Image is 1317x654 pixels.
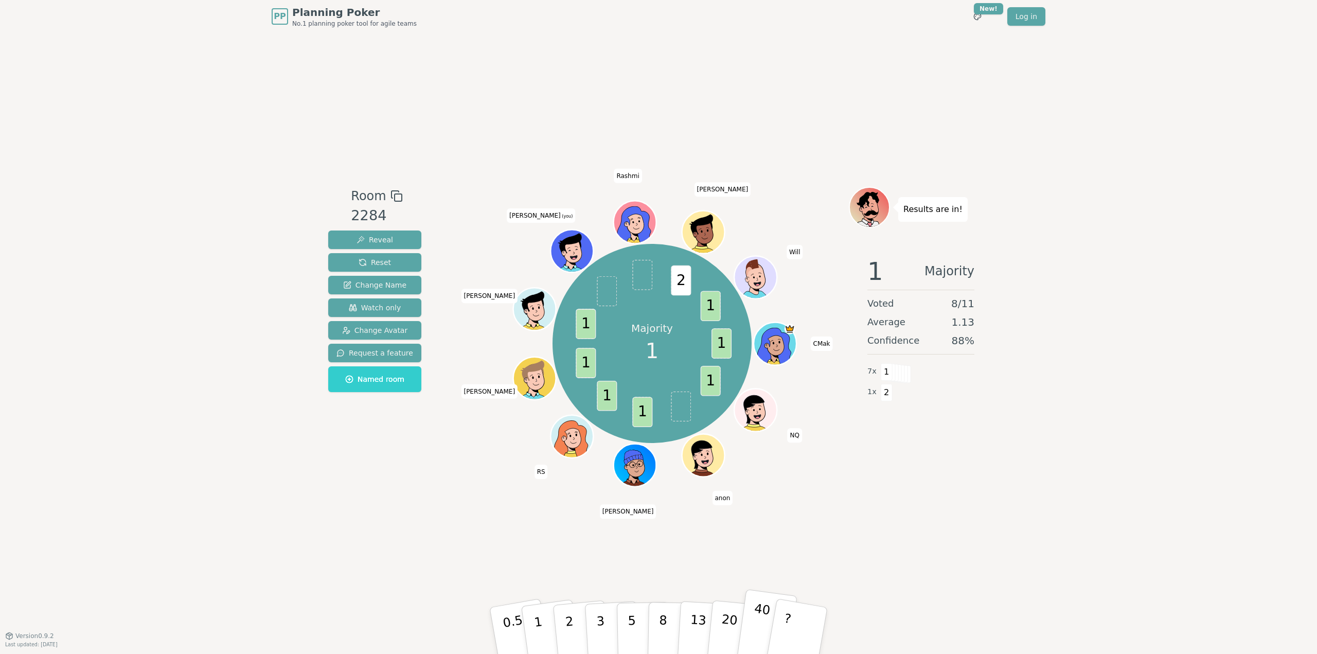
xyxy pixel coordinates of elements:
span: 1 [700,366,720,396]
span: 1 [576,348,596,378]
span: Click to change your name [535,465,548,479]
p: Majority [631,321,673,335]
span: PP [274,10,286,23]
span: (you) [561,214,573,218]
span: 1 [597,381,617,411]
span: Request a feature [336,348,413,358]
span: Version 0.9.2 [15,632,54,640]
button: Change Name [328,276,421,294]
span: Click to change your name [712,490,733,505]
p: Results are in! [903,202,963,217]
span: Click to change your name [811,337,833,351]
span: 1 [646,335,658,366]
span: Last updated: [DATE] [5,642,58,647]
a: PPPlanning PokerNo.1 planning poker tool for agile teams [272,5,417,28]
span: Click to change your name [787,244,803,259]
span: Click to change your name [461,289,518,303]
span: 2 [881,384,893,401]
button: New! [968,7,987,26]
span: 88 % [952,333,974,348]
span: Click to change your name [507,208,575,222]
button: Watch only [328,298,421,317]
span: 1.13 [951,315,974,329]
button: Change Avatar [328,321,421,340]
button: Request a feature [328,344,421,362]
span: Click to change your name [614,168,642,183]
div: 2284 [351,205,402,226]
span: Click to change your name [461,384,518,398]
span: Confidence [867,333,919,348]
span: Voted [867,296,894,311]
button: Click to change your avatar [551,231,592,271]
span: Click to change your name [600,504,656,519]
a: Log in [1007,7,1045,26]
span: 2 [671,266,691,296]
span: Room [351,187,386,205]
span: Watch only [349,303,401,313]
button: Named room [328,366,421,392]
span: Average [867,315,905,329]
button: Reveal [328,231,421,249]
button: Reset [328,253,421,272]
span: Reveal [357,235,393,245]
span: Change Avatar [342,325,408,335]
span: 8 / 11 [951,296,974,311]
span: Change Name [343,280,406,290]
span: Majority [924,259,974,284]
span: 1 [881,363,893,381]
span: Reset [359,257,391,268]
span: 1 [700,291,720,322]
span: 1 [632,397,652,427]
span: CMak is the host [784,324,795,334]
button: Version0.9.2 [5,632,54,640]
span: 7 x [867,366,877,377]
span: Click to change your name [695,182,751,197]
span: Planning Poker [292,5,417,20]
span: 1 [867,259,883,284]
span: Click to change your name [788,428,802,443]
span: 1 [576,309,596,339]
span: 1 x [867,386,877,398]
span: 1 [711,328,732,359]
div: New! [974,3,1003,14]
span: No.1 planning poker tool for agile teams [292,20,417,28]
span: Named room [345,374,404,384]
